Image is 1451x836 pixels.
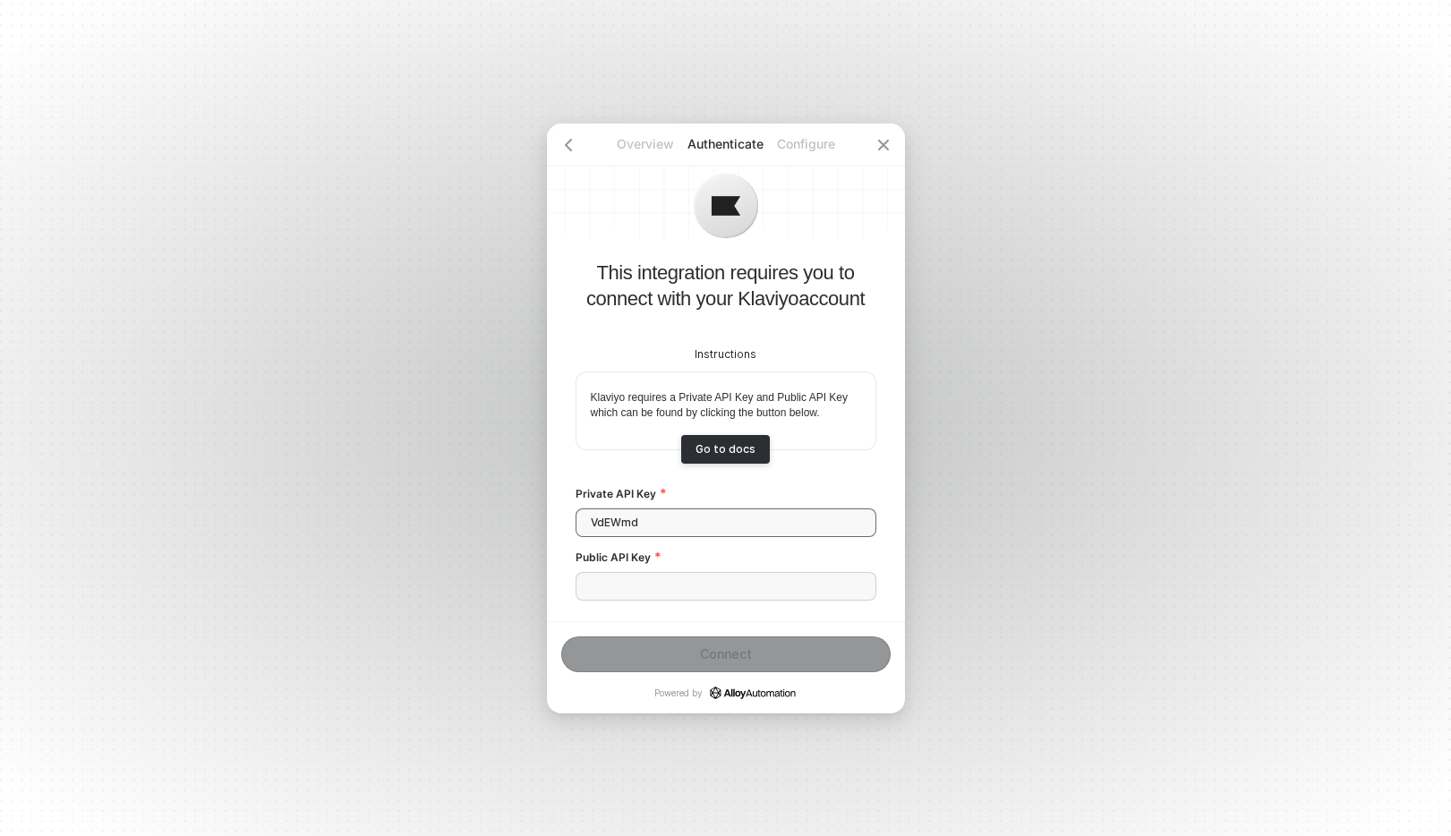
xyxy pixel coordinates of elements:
[712,192,740,220] img: icon
[654,687,796,699] p: Powered by
[576,508,876,537] input: Private API Key
[576,572,876,601] input: Public API Key
[681,435,770,464] a: Go to docs
[576,486,876,501] label: Private API Key
[576,550,876,565] label: Public API Key
[561,138,576,152] span: icon-arrow-left
[876,138,891,152] span: icon-close
[686,135,766,153] p: Authenticate
[591,390,861,421] p: Klaviyo requires a Private API Key and Public API Key which can be found by clicking the button b...
[605,135,686,153] p: Overview
[576,347,876,363] div: Instructions
[766,135,847,153] p: Configure
[561,636,891,672] button: Connect
[696,442,755,456] div: Go to docs
[576,260,876,311] p: This integration requires you to connect with your Klaviyo account
[710,687,796,699] a: icon-success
